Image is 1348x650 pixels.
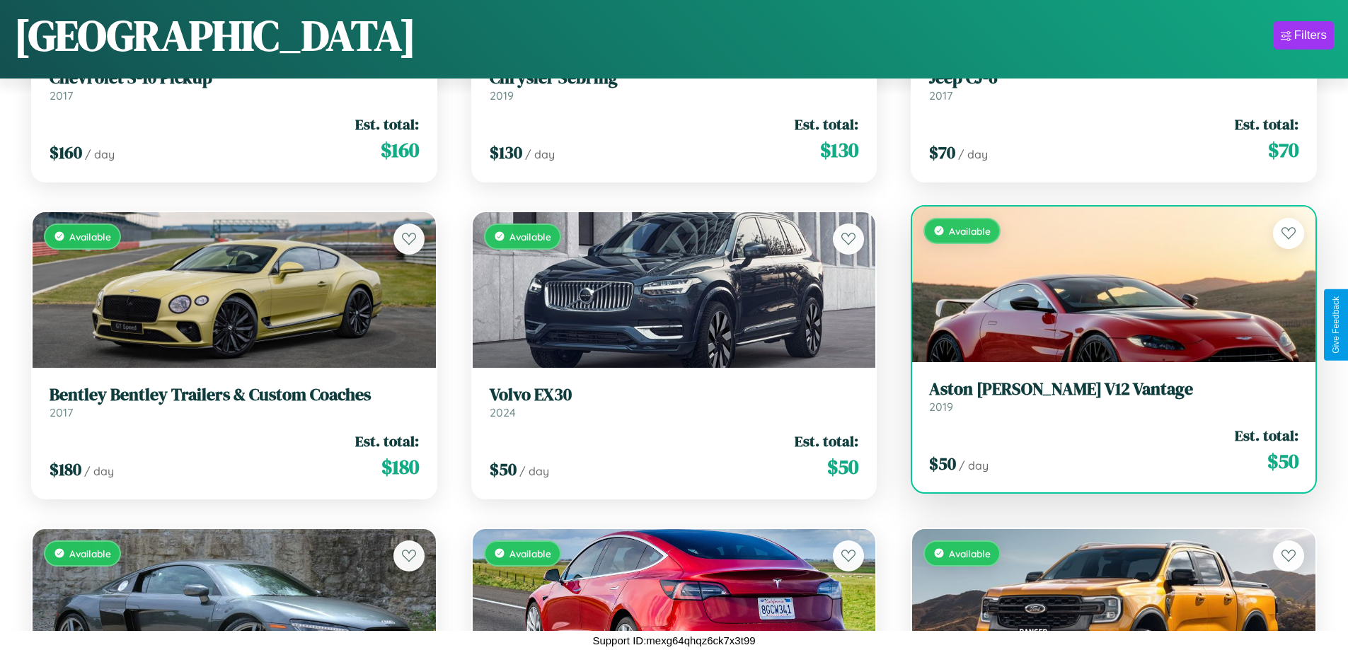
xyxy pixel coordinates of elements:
[50,68,419,103] a: Chevrolet S-10 Pickup2017
[519,464,549,478] span: / day
[929,88,952,103] span: 2017
[509,231,551,243] span: Available
[509,547,551,559] span: Available
[490,385,859,419] a: Volvo EX302024
[84,464,114,478] span: / day
[1268,136,1298,164] span: $ 70
[1294,28,1327,42] div: Filters
[14,6,416,64] h1: [GEOGRAPHIC_DATA]
[929,400,953,414] span: 2019
[355,114,419,134] span: Est. total:
[50,141,82,164] span: $ 160
[929,452,956,475] span: $ 50
[592,631,755,650] p: Support ID: mexg64qhqz6ck7x3t99
[490,141,522,164] span: $ 130
[1274,21,1334,50] button: Filters
[50,68,419,88] h3: Chevrolet S-10 Pickup
[490,458,517,481] span: $ 50
[50,385,419,419] a: Bentley Bentley Trailers & Custom Coaches2017
[820,136,858,164] span: $ 130
[381,453,419,481] span: $ 180
[50,458,81,481] span: $ 180
[355,431,419,451] span: Est. total:
[69,547,111,559] span: Available
[525,147,555,161] span: / day
[929,68,1298,103] a: Jeep CJ-62017
[958,147,988,161] span: / day
[69,231,111,243] span: Available
[490,88,514,103] span: 2019
[929,379,1298,400] h3: Aston [PERSON_NAME] V12 Vantage
[795,431,858,451] span: Est. total:
[50,385,419,405] h3: Bentley Bentley Trailers & Custom Coaches
[85,147,115,161] span: / day
[949,547,991,559] span: Available
[1267,447,1298,475] span: $ 50
[490,68,859,103] a: Chrysler Sebring2019
[827,453,858,481] span: $ 50
[949,225,991,237] span: Available
[929,141,955,164] span: $ 70
[490,385,859,405] h3: Volvo EX30
[795,114,858,134] span: Est. total:
[1235,114,1298,134] span: Est. total:
[929,379,1298,414] a: Aston [PERSON_NAME] V12 Vantage2019
[1235,425,1298,446] span: Est. total:
[959,458,989,472] span: / day
[50,405,73,419] span: 2017
[50,88,73,103] span: 2017
[490,405,516,419] span: 2024
[490,68,859,88] h3: Chrysler Sebring
[381,136,419,164] span: $ 160
[929,68,1298,88] h3: Jeep CJ-6
[1331,296,1341,354] div: Give Feedback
